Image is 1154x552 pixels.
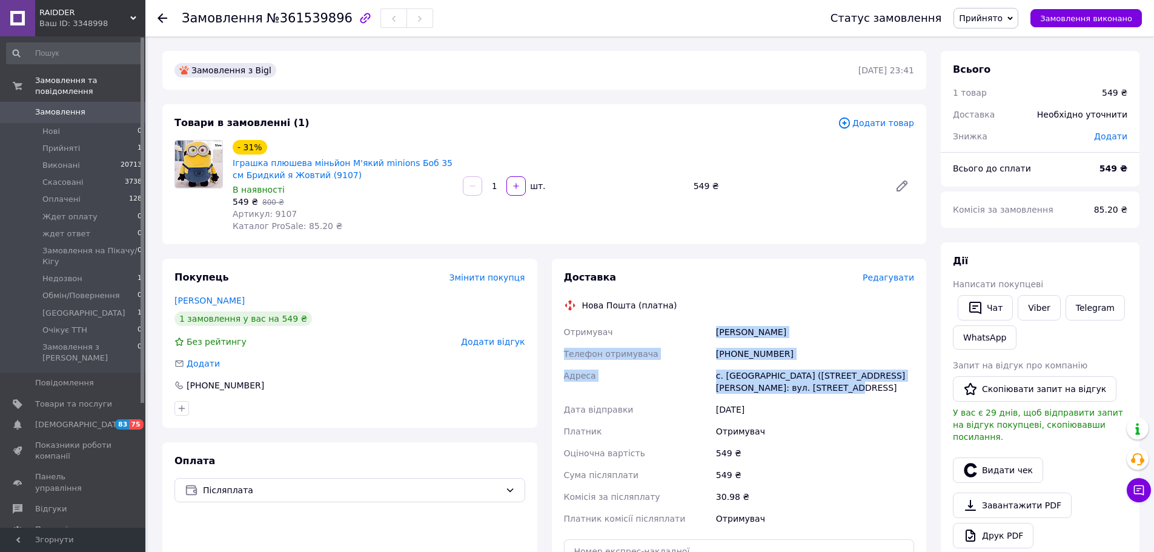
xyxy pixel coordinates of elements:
[35,471,112,493] span: Панель управління
[1094,131,1127,141] span: Додати
[714,343,917,365] div: [PHONE_NUMBER]
[175,141,222,188] img: Іграшка плюшева міньйон М'який minions Боб 35 см Бридкий я Жовтий (9107)
[42,211,98,222] span: Ждет оплату
[527,180,546,192] div: шт.
[863,273,914,282] span: Редагувати
[233,140,267,155] div: - 31%
[39,7,130,18] span: RAIDDER
[174,296,245,305] a: [PERSON_NAME]
[689,178,885,195] div: 549 ₴
[138,325,142,336] span: 0
[182,11,263,25] span: Замовлення
[42,290,120,301] span: Обмін/Повернення
[138,245,142,267] span: 0
[233,158,453,180] a: Іграшка плюшева міньйон М'який minions Боб 35 см Бридкий я Жовтий (9107)
[125,177,142,188] span: 3738
[267,11,353,25] span: №361539896
[42,143,80,154] span: Прийняті
[958,295,1013,321] button: Чат
[714,508,917,530] div: Отримувач
[714,421,917,442] div: Отримувач
[42,177,84,188] span: Скасовані
[138,228,142,239] span: 0
[714,321,917,343] div: [PERSON_NAME]
[174,117,310,128] span: Товари в замовленні (1)
[564,349,658,359] span: Телефон отримувача
[174,271,229,283] span: Покупець
[461,337,525,347] span: Додати відгук
[138,143,142,154] span: 1
[129,419,143,430] span: 75
[714,486,917,508] div: 30.98 ₴
[42,342,138,364] span: Замовлення з [PERSON_NAME]
[564,492,660,502] span: Комісія за післяплату
[42,126,60,137] span: Нові
[1066,295,1125,321] a: Telegram
[138,126,142,137] span: 0
[233,197,258,207] span: 549 ₴
[129,194,142,205] span: 128
[42,160,80,171] span: Виконані
[1018,295,1060,321] a: Viber
[115,419,129,430] span: 83
[39,18,145,29] div: Ваш ID: 3348998
[1102,87,1127,99] div: 549 ₴
[858,65,914,75] time: [DATE] 23:41
[138,211,142,222] span: 0
[138,308,142,319] span: 1
[564,514,686,524] span: Платник комісії післяплати
[953,361,1087,370] span: Запит на відгук про компанію
[714,442,917,464] div: 549 ₴
[158,12,167,24] div: Повернутися назад
[579,299,680,311] div: Нова Пошта (платна)
[35,524,68,535] span: Покупці
[953,88,987,98] span: 1 товар
[953,376,1116,402] button: Скопіювати запит на відгук
[564,371,596,381] span: Адреса
[564,271,617,283] span: Доставка
[953,255,968,267] span: Дії
[953,408,1123,442] span: У вас є 29 днів, щоб відправити запит на відгук покупцеві, скопіювавши посилання.
[35,75,145,97] span: Замовлення та повідомлення
[831,12,942,24] div: Статус замовлення
[35,399,112,410] span: Товари та послуги
[953,164,1031,173] span: Всього до сплати
[564,470,639,480] span: Сума післяплати
[564,448,645,458] span: Оціночна вартість
[1094,205,1127,214] span: 85.20 ₴
[714,399,917,421] div: [DATE]
[174,311,312,326] div: 1 замовлення у вас на 549 ₴
[1127,478,1151,502] button: Чат з покупцем
[42,325,87,336] span: Очікує ТТН
[35,440,112,462] span: Показники роботи компанії
[564,427,602,436] span: Платник
[138,273,142,284] span: 1
[953,493,1072,518] a: Завантажити PDF
[262,198,284,207] span: 800 ₴
[959,13,1003,23] span: Прийнято
[953,325,1016,350] a: WhatsApp
[953,457,1043,483] button: Видати чек
[838,116,914,130] span: Додати товар
[564,327,613,337] span: Отримувач
[35,377,94,388] span: Повідомлення
[138,342,142,364] span: 0
[1040,14,1132,23] span: Замовлення виконано
[35,107,85,118] span: Замовлення
[187,359,220,368] span: Додати
[42,273,82,284] span: Недозвон
[121,160,142,171] span: 20713
[233,185,285,195] span: В наявності
[42,194,81,205] span: Оплачені
[233,221,342,231] span: Каталог ProSale: 85.20 ₴
[953,279,1043,289] span: Написати покупцеві
[714,365,917,399] div: с. [GEOGRAPHIC_DATA] ([STREET_ADDRESS][PERSON_NAME]: вул. [STREET_ADDRESS]
[35,504,67,514] span: Відгуки
[953,64,990,75] span: Всього
[233,209,297,219] span: Артикул: 9107
[1030,9,1142,27] button: Замовлення виконано
[42,228,90,239] span: ждет ответ
[449,273,525,282] span: Змінити покупця
[42,245,138,267] span: Замовлення на Пікачу/Кігу
[953,110,995,119] span: Доставка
